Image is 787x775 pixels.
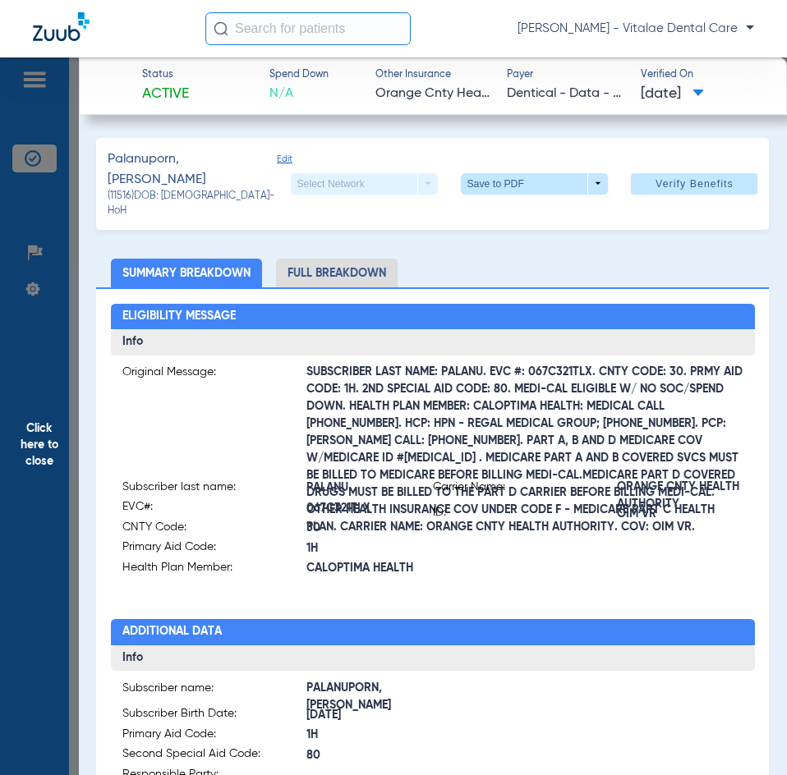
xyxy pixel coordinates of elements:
[705,696,787,775] iframe: Chat Widget
[306,727,433,744] span: 1H
[617,506,743,523] span: OIM VR
[111,304,755,330] h2: Eligibility Message
[108,190,291,218] span: (11516) DOB: [DEMOGRAPHIC_DATA] - HoH
[306,479,433,497] span: PALANU
[641,68,760,83] span: Verified On
[306,688,433,705] span: PALANUPORN, [PERSON_NAME]
[111,329,755,355] h3: Info
[507,68,626,83] span: Payer
[306,540,433,557] span: 1H
[108,149,256,190] span: Palanuporn, [PERSON_NAME]
[122,680,306,706] span: Subscriber name:
[111,619,755,645] h2: Additional Data
[269,68,329,83] span: Spend Down
[111,645,755,672] h3: Info
[617,487,743,504] span: ORANGE CNTY HEALTH AUTHORITY
[122,539,306,559] span: Primary Aid Code:
[122,726,306,746] span: Primary Aid Code:
[461,173,608,195] button: Save to PDF
[142,68,189,83] span: Status
[33,12,90,41] img: Zuub Logo
[306,520,433,537] span: 30
[433,504,617,525] span: ID:
[306,560,433,577] span: CALOPTIMA HEALTH
[518,21,754,37] span: [PERSON_NAME] - Vitalae Dental Care
[656,177,734,190] span: Verify Benefits
[122,559,306,580] span: Health Plan Member:
[122,705,306,726] span: Subscriber Birth Date:
[122,745,306,766] span: Second Special Aid Code:
[276,259,398,287] li: Full Breakdown
[507,84,626,104] span: Dentical - Data - Bot
[306,747,433,764] span: 80
[306,707,433,724] span: [DATE]
[122,498,306,519] span: EVC#:
[122,519,306,539] span: CNTY Code:
[306,442,743,459] span: SUBSCRIBER LAST NAME: PALANU. EVC #: 067C321TLX. CNTY CODE: 30. PRMY AID CODE: 1H. 2ND SPECIAL AI...
[277,154,292,190] span: Edit
[631,173,757,195] button: Verify Benefits
[433,479,617,505] span: Carrier Name:
[375,68,490,83] span: Other Insurance
[375,84,490,104] span: Orange Cnty Health Authority
[214,21,228,36] img: Search Icon
[142,84,189,104] span: Active
[269,84,329,104] span: N/A
[205,12,411,45] input: Search for patients
[306,500,433,517] span: 067C321TLX
[122,364,306,459] span: Original Message:
[641,84,704,104] span: [DATE]
[122,479,306,499] span: Subscriber last name:
[111,259,262,287] li: Summary Breakdown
